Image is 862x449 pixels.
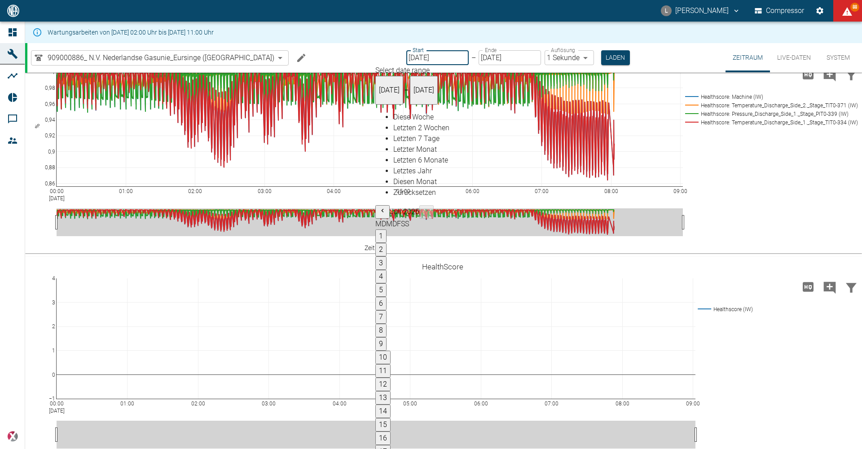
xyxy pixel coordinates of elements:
div: Zurücksetzen [393,187,449,198]
button: Kommentar hinzufügen [819,63,840,86]
button: [DATE] [410,76,438,105]
span: Letzten 2 Wochen [393,123,449,132]
span: Letzten 6 Monate [393,156,448,164]
div: Letzten 7 Tage [393,133,449,144]
span: Letztes Jahr [393,167,432,175]
div: Letzter Monat [393,144,449,155]
span: Letzten 7 Tage [393,134,440,143]
button: luca.corigliano@neuman-esser.com [660,3,742,19]
button: Kommentar hinzufügen [819,275,840,299]
button: System [818,43,858,72]
div: Letztes Jahr [393,166,449,176]
span: Juli 2025 [390,207,419,216]
span: Diesen Monat [393,177,437,186]
div: L [661,5,672,16]
button: Einstellungen [812,3,828,19]
input: DD.MM.YYYY [479,50,541,65]
img: logo [6,4,20,17]
button: 10 [375,351,391,364]
button: 2 [375,243,387,256]
div: Diesen Monat [393,176,449,187]
label: Ende [485,46,497,54]
span: Zurücksetzen [393,188,436,197]
span: Donnerstag [392,220,397,228]
span: Freitag [397,220,401,228]
button: Previous month [375,205,390,219]
span: Montag [375,220,382,228]
label: Auflösung [551,46,575,54]
span: 909000886_ N.V. Nederlandse Gasunie_Eursinge ([GEOGRAPHIC_DATA]) [48,53,274,63]
button: 3 [375,256,387,270]
h5: – [403,86,410,95]
button: 12 [375,378,391,391]
button: Zeitraum [726,43,770,72]
button: 8 [375,324,387,337]
button: 6 [375,297,387,310]
div: 1 Sekunde [545,50,594,65]
span: Diese Woche [393,113,434,121]
div: Letzten 2 Wochen [393,123,449,133]
button: 9 [375,337,387,351]
button: 14 [375,405,391,418]
button: Daten filtern [840,63,862,86]
span: Sonntag [405,220,409,228]
span: 88 [850,3,859,12]
button: 1 [375,229,387,243]
button: 15 [375,418,391,431]
input: DD.MM.YYYY [406,50,469,65]
button: 16 [375,431,391,445]
button: Compressor [753,3,806,19]
p: – [471,53,476,63]
span: Hohe Auflösung [797,282,819,291]
span: [DATE] [413,86,434,94]
label: Start [413,46,424,54]
span: Letzter Monat [393,145,437,154]
img: Xplore Logo [7,431,18,442]
span: Samstag [401,220,405,228]
span: Mittwoch [386,220,392,228]
button: [DATE] [375,76,403,105]
div: Letzten 6 Monate [393,155,449,166]
span: Hohe Auflösung [797,70,819,78]
span: [DATE] [379,86,400,94]
a: 909000886_ N.V. Nederlandse Gasunie_Eursinge ([GEOGRAPHIC_DATA]) [33,53,274,63]
span: Dienstag [382,220,386,228]
button: Laden [601,50,630,65]
div: Wartungsarbeiten von [DATE] 02:00 Uhr bis [DATE] 11:00 Uhr [48,24,214,40]
button: Daten filtern [840,275,862,299]
button: 7 [375,310,387,324]
button: 4 [375,270,387,283]
div: Diese Woche [393,112,449,123]
span: Select date range [375,66,430,75]
button: Next month [419,205,434,219]
button: 5 [375,283,387,297]
button: Live-Daten [770,43,818,72]
button: 11 [375,364,391,378]
button: Machine bearbeiten [292,49,310,67]
button: 13 [375,391,391,405]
